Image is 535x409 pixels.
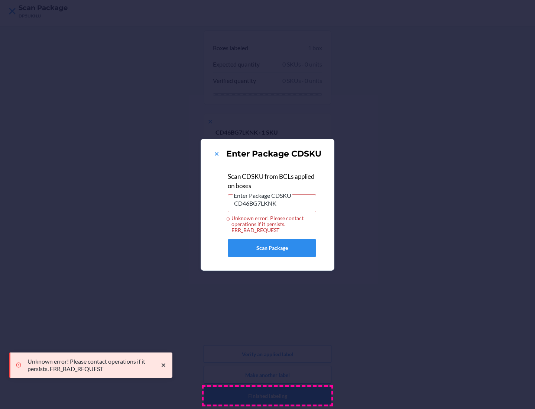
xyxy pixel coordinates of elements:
[228,215,316,233] div: Unknown error! Please contact operations if it persists. ERR_BAD_REQUEST
[228,239,316,257] button: Scan Package
[233,192,292,199] span: Enter Package CDSKU
[226,148,321,160] h2: Enter Package CDSKU
[228,172,316,191] div: Scan CDSKU from BCLs applied on boxes
[27,358,152,373] p: Unknown error! Please contact operations if it persists. ERR_BAD_REQUEST
[160,361,167,369] svg: close toast
[228,194,316,212] input: Enter Package CDSKU Unknown error! Please contact operations if it persists. ERR_BAD_REQUEST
